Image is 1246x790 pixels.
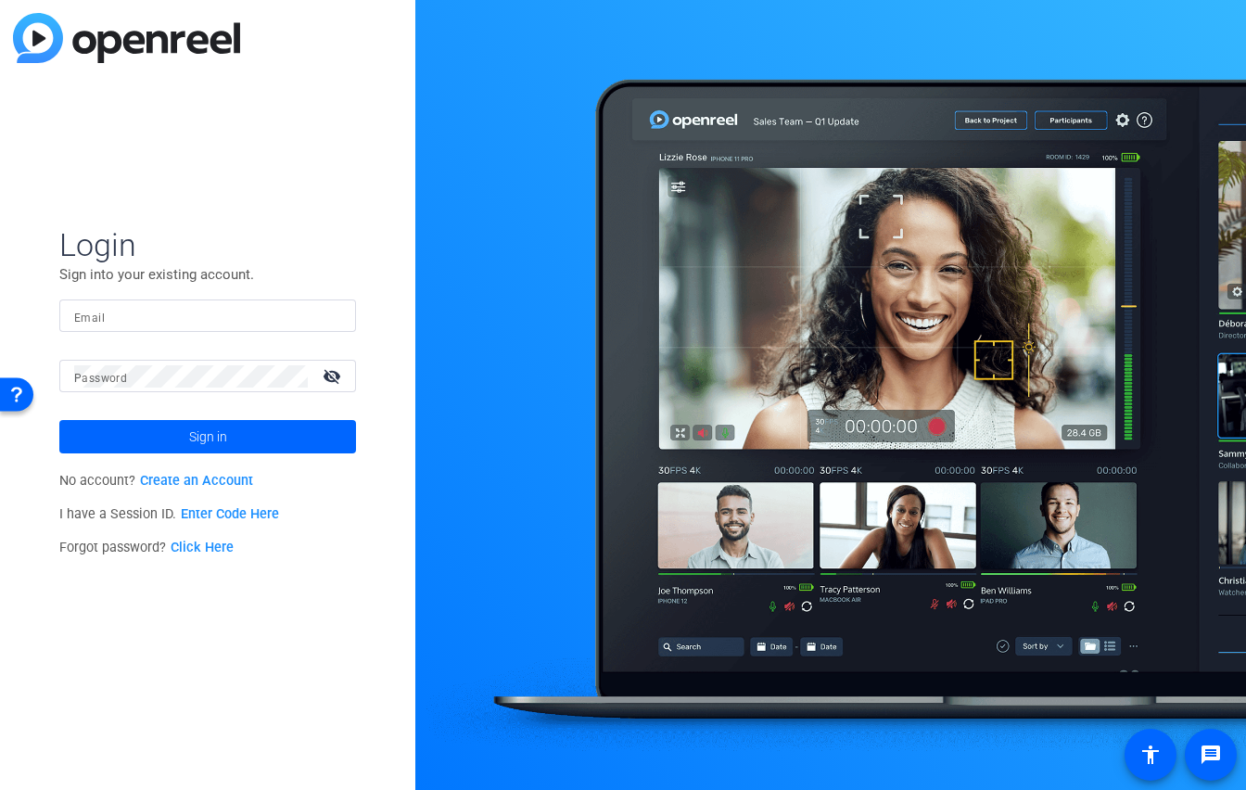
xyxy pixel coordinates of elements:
[74,372,127,385] mat-label: Password
[171,540,234,555] a: Click Here
[59,225,356,264] span: Login
[140,473,253,489] a: Create an Account
[74,305,341,327] input: Enter Email Address
[181,506,279,522] a: Enter Code Here
[13,13,240,63] img: blue-gradient.svg
[59,540,234,555] span: Forgot password?
[74,312,105,325] mat-label: Email
[59,420,356,453] button: Sign in
[311,363,356,389] mat-icon: visibility_off
[59,473,253,489] span: No account?
[1200,744,1222,766] mat-icon: message
[59,264,356,285] p: Sign into your existing account.
[1139,744,1162,766] mat-icon: accessibility
[59,506,279,522] span: I have a Session ID.
[189,414,227,460] span: Sign in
